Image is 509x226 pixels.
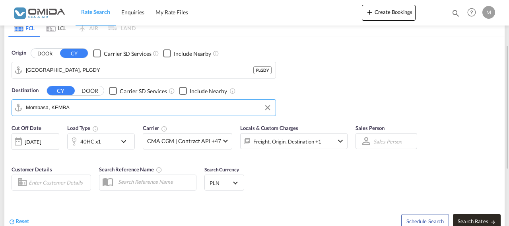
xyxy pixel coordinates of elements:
span: Load Type [67,125,99,131]
div: Carrier SD Services [104,50,151,58]
md-icon: Unchecked: Ignores neighbouring ports when fetching rates.Checked : Includes neighbouring ports w... [213,50,219,57]
div: M [482,6,495,19]
md-icon: icon-arrow-right [490,219,496,225]
span: Reset [16,218,29,224]
div: Carrier SD Services [120,87,167,95]
span: Origin [12,49,26,57]
div: Include Nearby [174,50,211,58]
md-checkbox: Checkbox No Ink [93,49,151,57]
img: 459c566038e111ed959c4fc4f0a4b274.png [12,4,66,22]
div: Freight Origin Destination Factory Stuffingicon-chevron-down [240,133,348,149]
div: PLGDY [253,66,272,74]
md-icon: Unchecked: Search for CY (Container Yard) services for all selected carriers.Checked : Search for... [169,88,175,94]
md-pagination-wrapper: Use the left and right arrow keys to navigate between tabs [8,19,136,37]
md-icon: Unchecked: Search for CY (Container Yard) services for all selected carriers.Checked : Search for... [153,50,159,57]
span: Search Rates [458,218,496,224]
div: [DATE] [25,138,41,145]
md-input-container: Gdynia, PLGDY [12,62,276,78]
input: Search by Port [26,64,253,76]
md-select: Select Currency: zł PLNPoland Zloty [209,177,240,189]
md-icon: icon-chevron-down [119,137,132,146]
span: Cut Off Date [12,125,41,131]
span: Customer Details [12,166,52,173]
button: DOOR [76,86,104,95]
md-icon: icon-magnify [451,9,460,18]
md-checkbox: Checkbox No Ink [109,86,167,95]
span: Search Reference Name [99,166,162,173]
md-tab-item: FCL [8,19,40,37]
md-input-container: Mombasa, KEMBA [12,100,276,116]
span: Enquiries [121,9,144,16]
md-checkbox: Checkbox No Ink [163,49,211,57]
md-tab-item: LCL [40,19,72,37]
md-icon: icon-refresh [8,218,16,225]
div: icon-magnify [451,9,460,21]
input: Enter Customer Details [29,177,88,189]
input: Search by Port [26,102,272,114]
div: icon-refreshReset [8,217,29,226]
md-icon: Your search will be saved by the below given name [156,167,162,173]
div: 40HC x1 [80,136,101,147]
span: PLN [210,179,232,187]
span: CMA CGM | Contract API +47 [147,137,221,145]
button: icon-plus 400-fgCreate Bookings [362,5,416,21]
button: Clear Input [262,102,274,114]
md-select: Sales Person [373,136,403,147]
span: Destination [12,86,39,94]
md-icon: The selected Trucker/Carrierwill be displayed in the rate results If the rates are from another f... [161,126,167,132]
button: DOOR [31,49,59,58]
span: Sales Person [356,125,385,131]
span: Locals & Custom Charges [240,125,298,131]
span: Rate Search [81,8,110,15]
span: My Rate Files [155,9,188,16]
span: Carrier [143,125,167,131]
div: Include Nearby [190,87,227,95]
button: CY [47,86,75,95]
md-icon: icon-plus 400-fg [365,7,375,17]
div: 40HC x1icon-chevron-down [67,134,135,149]
div: Help [465,6,482,20]
md-checkbox: Checkbox No Ink [179,86,227,95]
md-icon: icon-chevron-down [336,136,345,146]
input: Search Reference Name [114,176,196,188]
span: Search Currency [204,167,239,173]
md-icon: Unchecked: Ignores neighbouring ports when fetching rates.Checked : Includes neighbouring ports w... [229,88,236,94]
div: [DATE] [12,133,59,150]
md-icon: icon-information-outline [92,126,99,132]
md-datepicker: Select [12,149,17,160]
button: CY [60,49,88,58]
div: Freight Origin Destination Factory Stuffing [253,136,321,147]
span: Help [465,6,478,19]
